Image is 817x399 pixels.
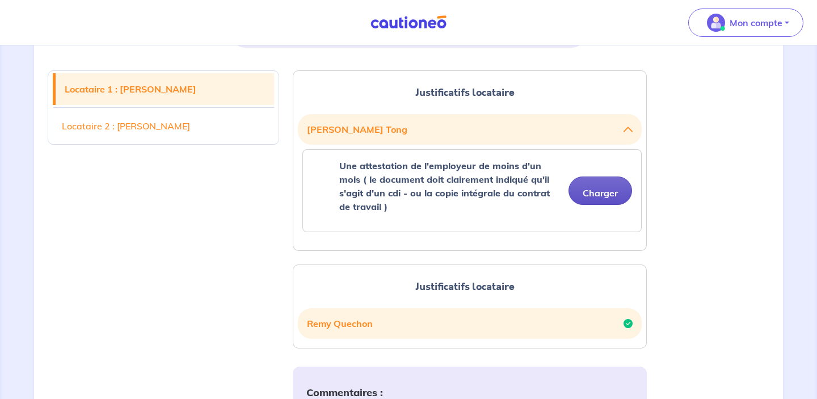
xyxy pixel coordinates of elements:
[730,16,782,30] p: Mon compte
[415,279,515,294] span: Justificatifs locataire
[307,313,633,334] button: Remy Quechon
[307,119,633,140] button: [PERSON_NAME] Tong
[53,110,274,142] a: Locataire 2 : [PERSON_NAME]
[415,85,515,100] span: Justificatifs locataire
[339,160,550,212] strong: Une attestation de l'employeur de moins d'un mois ( le document doit clairement indiqué qu'il s'a...
[56,73,274,105] a: Locataire 1 : [PERSON_NAME]
[707,14,725,32] img: illu_account_valid_menu.svg
[688,9,803,37] button: illu_account_valid_menu.svgMon compte
[306,386,383,399] strong: Commentaires :
[366,15,451,30] img: Cautioneo
[302,149,642,232] div: categoryName: une-attestation-de-lemployeur-de-moins-dun-mois-le-document-doit-clairement-indique...
[568,177,632,205] button: Charger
